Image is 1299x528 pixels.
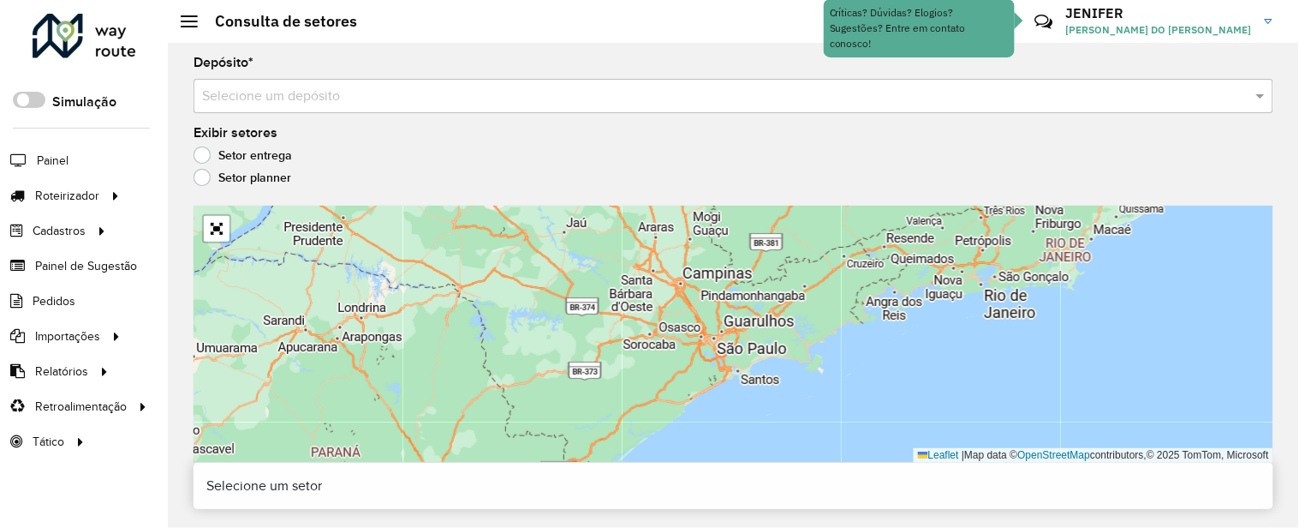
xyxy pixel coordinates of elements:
[33,292,75,310] span: Pedidos
[914,448,1273,463] div: Map data © contributors,© 2025 TomTom, Microsoft
[35,187,99,205] span: Roteirizador
[918,449,959,461] a: Leaflet
[194,463,1273,509] div: Selecione um setor
[35,257,137,275] span: Painel de Sugestão
[35,398,127,416] span: Retroalimentação
[962,449,964,461] span: |
[37,152,69,170] span: Painel
[33,222,86,240] span: Cadastros
[194,52,253,73] label: Depósito
[198,12,357,31] h2: Consulta de setores
[1018,449,1091,461] a: OpenStreetMap
[33,433,64,451] span: Tático
[1066,22,1252,38] span: [PERSON_NAME] DO [PERSON_NAME]
[1066,5,1252,21] h3: JENIFER
[52,92,116,112] label: Simulação
[35,363,88,381] span: Relatórios
[194,147,292,164] label: Setor entrega
[35,327,100,345] span: Importações
[194,169,291,186] label: Setor planner
[194,123,277,143] label: Exibir setores
[1025,3,1062,40] a: Contato Rápido
[204,216,229,242] a: Abrir mapa em tela cheia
